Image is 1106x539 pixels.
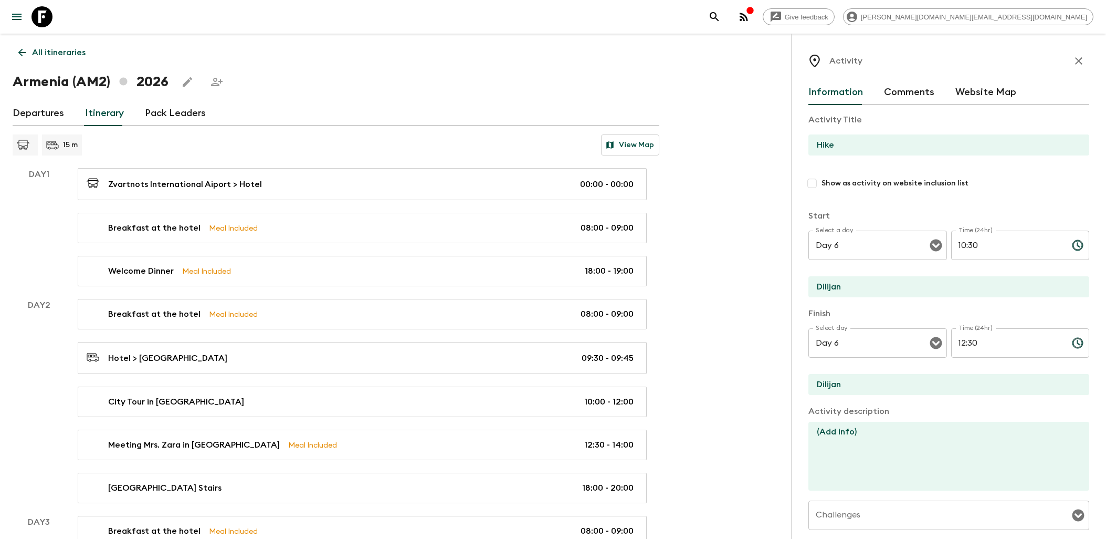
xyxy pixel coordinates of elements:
[821,178,968,189] span: Show as activity on website inclusion list
[808,113,1089,126] p: Activity Title
[78,168,647,200] a: Zvartnots International Aiport > Hotel00:00 - 00:00
[108,439,280,451] p: Meeting Mrs. Zara in [GEOGRAPHIC_DATA]
[816,226,853,235] label: Select a day
[108,352,227,365] p: Hotel > [GEOGRAPHIC_DATA]
[209,525,258,537] p: Meal Included
[206,71,227,92] span: Share this itinerary
[929,336,943,350] button: Open
[843,8,1093,25] div: [PERSON_NAME][DOMAIN_NAME][EMAIL_ADDRESS][DOMAIN_NAME]
[884,80,934,105] button: Comments
[955,80,1016,105] button: Website Map
[582,352,634,365] p: 09:30 - 09:45
[763,8,835,25] a: Give feedback
[78,256,647,286] a: Welcome DinnerMeal Included18:00 - 19:00
[581,222,634,234] p: 08:00 - 09:00
[63,140,78,150] p: 15 m
[108,178,262,191] p: Zvartnots International Aiport > Hotel
[829,55,862,67] p: Activity
[704,6,725,27] button: search adventures
[581,525,634,537] p: 08:00 - 09:00
[808,307,1089,320] p: Finish
[78,299,647,329] a: Breakfast at the hotelMeal Included08:00 - 09:00
[13,101,64,126] a: Departures
[1067,333,1088,354] button: Choose time, selected time is 12:30 PM
[177,71,198,92] button: Edit this itinerary
[951,328,1063,358] input: hh:mm
[78,430,647,460] a: Meeting Mrs. Zara in [GEOGRAPHIC_DATA]Meal Included12:30 - 14:00
[209,308,258,320] p: Meal Included
[78,213,647,243] a: Breakfast at the hotelMeal Included08:00 - 09:00
[13,71,168,92] h1: Armenia (AM2) 2026
[1067,235,1088,256] button: Choose time, selected time is 10:30 AM
[13,42,91,63] a: All itineraries
[85,101,124,126] a: Itinerary
[78,387,647,417] a: City Tour in [GEOGRAPHIC_DATA]10:00 - 12:00
[808,405,1089,418] p: Activity description
[585,265,634,277] p: 18:00 - 19:00
[1071,508,1086,523] button: Open
[78,342,647,374] a: Hotel > [GEOGRAPHIC_DATA]09:30 - 09:45
[182,265,231,277] p: Meal Included
[13,168,65,181] p: Day 1
[78,473,647,503] a: [GEOGRAPHIC_DATA] Stairs18:00 - 20:00
[6,6,27,27] button: menu
[13,516,65,528] p: Day 3
[808,80,863,105] button: Information
[108,222,201,234] p: Breakfast at the hotel
[108,525,201,537] p: Breakfast at the hotel
[808,422,1081,491] textarea: (Add info)
[108,482,222,494] p: [GEOGRAPHIC_DATA] Stairs
[929,238,943,253] button: Open
[808,134,1081,156] input: E.g Hozuagawa boat tour
[108,308,201,320] p: Breakfast at the hotel
[958,226,993,235] label: Time (24hr)
[582,482,634,494] p: 18:00 - 20:00
[108,265,174,277] p: Welcome Dinner
[580,178,634,191] p: 00:00 - 00:00
[288,439,337,451] p: Meal Included
[808,374,1081,395] input: End Location (leave blank if same as Start)
[108,396,244,408] p: City Tour in [GEOGRAPHIC_DATA]
[855,13,1093,21] span: [PERSON_NAME][DOMAIN_NAME][EMAIL_ADDRESS][DOMAIN_NAME]
[779,13,834,21] span: Give feedback
[601,134,659,156] button: View Map
[958,324,993,333] label: Time (24hr)
[808,210,1089,222] p: Start
[581,308,634,320] p: 08:00 - 09:00
[209,222,258,234] p: Meal Included
[816,324,848,333] label: Select day
[32,46,86,59] p: All itineraries
[808,276,1081,297] input: Start Location
[584,439,634,451] p: 12:30 - 14:00
[13,299,65,312] p: Day 2
[584,396,634,408] p: 10:00 - 12:00
[145,101,206,126] a: Pack Leaders
[951,231,1063,260] input: hh:mm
